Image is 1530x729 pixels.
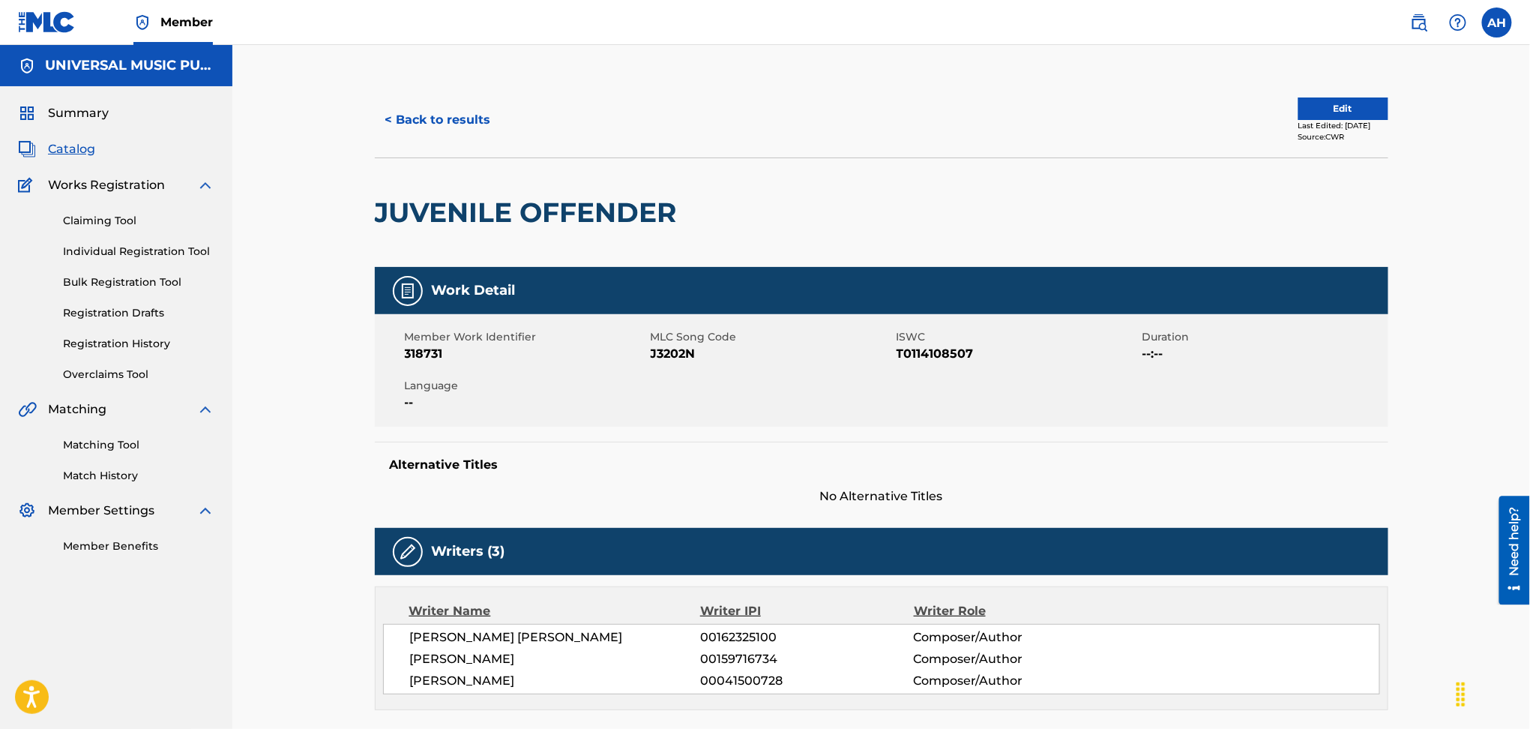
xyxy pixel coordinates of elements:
a: Overclaims Tool [63,367,214,382]
a: Individual Registration Tool [63,244,214,259]
span: Member [160,13,213,31]
span: Matching [48,400,106,418]
span: Catalog [48,140,95,158]
span: 00159716734 [700,650,913,668]
span: T0114108507 [897,345,1139,363]
iframe: Chat Widget [1455,657,1530,729]
img: help [1449,13,1467,31]
img: search [1410,13,1428,31]
button: < Back to results [375,101,502,139]
div: Writer IPI [700,602,914,620]
span: Composer/Author [914,672,1108,690]
h2: JUVENILE OFFENDER [375,196,684,229]
img: Accounts [18,57,36,75]
span: Member Settings [48,502,154,520]
span: -- [405,394,647,412]
a: Registration History [63,336,214,352]
button: Edit [1298,97,1388,120]
a: Match History [63,468,214,484]
span: 00041500728 [700,672,913,690]
h5: Writers (3) [432,543,505,560]
a: Member Benefits [63,538,214,554]
div: Last Edited: [DATE] [1298,120,1388,131]
h5: Alternative Titles [390,457,1373,472]
h5: Work Detail [432,282,516,299]
img: MLC Logo [18,11,76,33]
img: Works Registration [18,176,37,194]
img: Member Settings [18,502,36,520]
span: Works Registration [48,176,165,194]
a: CatalogCatalog [18,140,95,158]
div: Help [1443,7,1473,37]
img: Matching [18,400,37,418]
img: Writers [399,543,417,561]
a: Claiming Tool [63,213,214,229]
span: No Alternative Titles [375,487,1388,505]
span: Composer/Author [914,650,1108,668]
span: 00162325100 [700,628,913,646]
span: Composer/Author [914,628,1108,646]
div: Writer Name [409,602,701,620]
span: Language [405,378,647,394]
span: Member Work Identifier [405,329,647,345]
iframe: Resource Center [1488,496,1530,604]
a: Public Search [1404,7,1434,37]
img: expand [196,502,214,520]
img: Work Detail [399,282,417,300]
a: Bulk Registration Tool [63,274,214,290]
a: Matching Tool [63,437,214,453]
a: Registration Drafts [63,305,214,321]
div: Source: CWR [1298,131,1388,142]
img: expand [196,176,214,194]
span: [PERSON_NAME] [410,650,701,668]
span: [PERSON_NAME] [410,672,701,690]
a: SummarySummary [18,104,109,122]
span: [PERSON_NAME] [PERSON_NAME] [410,628,701,646]
span: J3202N [651,345,893,363]
span: ISWC [897,329,1139,345]
div: Writer Role [914,602,1108,620]
div: Need help? [16,10,37,79]
div: Drag [1449,672,1473,717]
div: User Menu [1482,7,1512,37]
h5: UNIVERSAL MUSIC PUB GROUP [45,57,214,74]
img: expand [196,400,214,418]
img: Top Rightsholder [133,13,151,31]
span: MLC Song Code [651,329,893,345]
span: Summary [48,104,109,122]
span: --:-- [1142,345,1385,363]
img: Summary [18,104,36,122]
img: Catalog [18,140,36,158]
span: Duration [1142,329,1385,345]
span: 318731 [405,345,647,363]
